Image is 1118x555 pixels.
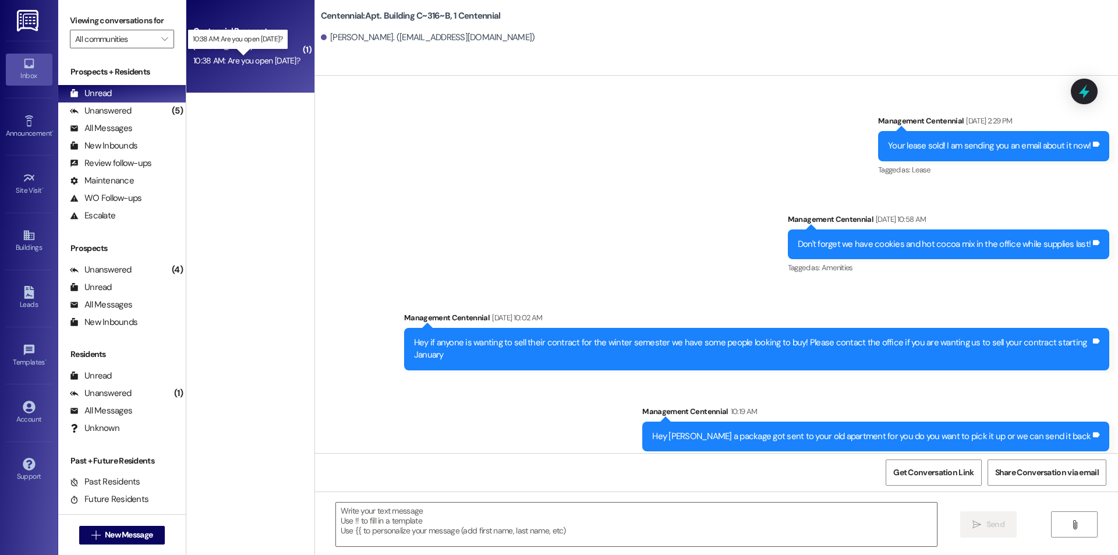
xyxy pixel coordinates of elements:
div: Your lease sold! I am sending you an email about it now! [888,140,1091,152]
div: Don't forget we have cookies and hot cocoa mix in the office while supplies last! [798,238,1091,250]
div: Unanswered [70,387,132,400]
div: Management Centennial [642,405,1109,422]
div: Prospects + Residents [58,66,186,78]
div: [DATE] 10:02 AM [489,312,542,324]
div: Past Residents [70,476,140,488]
div: Prospects [58,242,186,254]
div: (5) [169,102,186,120]
img: ResiDesk Logo [17,10,41,31]
i:  [161,34,168,44]
div: New Inbounds [70,140,137,152]
label: Viewing conversations for [70,12,174,30]
div: All Messages [70,122,132,135]
div: Residents [58,348,186,360]
div: 10:19 AM [728,405,758,418]
div: [DATE] 2:29 PM [963,115,1012,127]
div: [DATE] 10:58 AM [873,213,926,225]
div: All Messages [70,299,132,311]
div: 10:38 AM: Are you open [DATE]? [193,55,300,66]
div: Past + Future Residents [58,455,186,467]
input: All communities [75,30,155,48]
button: New Message [79,526,165,545]
span: • [42,185,44,193]
a: Inbox [6,54,52,85]
span: Garbage disposal [438,66,493,76]
span: Share Conversation via email [995,466,1099,479]
a: Site Visit • [6,168,52,200]
a: Account [6,397,52,429]
div: [PERSON_NAME]. ([EMAIL_ADDRESS][DOMAIN_NAME]) [321,31,535,44]
div: Review follow-ups [70,157,151,169]
div: Unread [70,370,112,382]
div: Tagged as: [788,259,1109,276]
div: Hey if anyone is wanting to sell their contract for the winter semester we have some people looki... [414,337,1091,362]
div: Management Centennial [878,115,1109,131]
div: Unanswered [70,105,132,117]
a: Support [6,454,52,486]
span: • [45,356,47,365]
div: Tagged as: [642,451,1109,468]
button: Get Conversation Link [886,459,981,486]
i:  [1070,520,1079,529]
button: Send [960,511,1017,538]
div: Hey [PERSON_NAME] a package got sent to your old apartment for you do you want to pick it up or w... [652,430,1091,443]
div: Future Residents [70,493,148,505]
div: All Messages [70,405,132,417]
div: Management Centennial [404,312,1109,328]
span: Get Conversation Link [893,466,974,479]
div: Unknown [70,422,119,434]
a: Leads [6,282,52,314]
div: (1) [171,384,186,402]
div: Maintenance [70,175,134,187]
div: Escalate [70,210,115,222]
span: Send [986,518,1004,531]
div: WO Follow-ups [70,192,141,204]
span: • [52,128,54,136]
div: New Inbounds [70,316,137,328]
b: Centennial: Apt. Building C~316~B, 1 Centennial [321,10,501,22]
div: Unanswered [70,264,132,276]
div: Unread [70,281,112,294]
span: [PERSON_NAME] [193,41,252,51]
a: Templates • [6,340,52,372]
button: Share Conversation via email [988,459,1106,486]
i:  [972,520,981,529]
span: Amenities [822,263,853,273]
div: Management Centennial [788,213,1109,229]
span: New Message [105,529,153,541]
a: Buildings [6,225,52,257]
span: Lease [912,165,931,175]
div: Tagged as: [878,161,1109,178]
div: Centennial Prospect [193,25,301,37]
div: (4) [169,261,186,279]
div: Unread [70,87,112,100]
i:  [91,531,100,540]
p: 10:38 AM: Are you open [DATE]? [193,34,283,44]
